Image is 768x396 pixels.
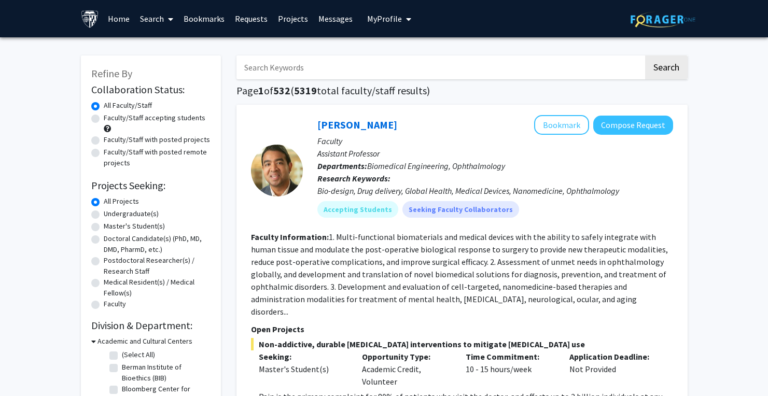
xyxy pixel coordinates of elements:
[8,349,44,388] iframe: Chat
[103,1,135,37] a: Home
[367,161,505,171] span: Biomedical Engineering, Ophthalmology
[251,338,673,350] span: Non-addictive, durable [MEDICAL_DATA] interventions to mitigate [MEDICAL_DATA] use
[122,349,155,360] label: (Select All)
[104,221,165,232] label: Master's Student(s)
[317,147,673,160] p: Assistant Professor
[273,1,313,37] a: Projects
[135,1,178,37] a: Search
[91,83,211,96] h2: Collaboration Status:
[251,232,668,317] fg-read-more: 1. Multi-functional biomaterials and medical devices with the ability to safely integrate with hu...
[230,1,273,37] a: Requests
[104,100,152,111] label: All Faculty/Staff
[317,173,390,183] b: Research Keywords:
[104,112,205,123] label: Faculty/Staff accepting students
[178,1,230,37] a: Bookmarks
[562,350,665,388] div: Not Provided
[236,55,644,79] input: Search Keywords
[631,11,695,27] img: ForagerOne Logo
[104,299,126,309] label: Faculty
[534,115,589,135] button: Add Kunal Parikh to Bookmarks
[104,196,139,207] label: All Projects
[294,84,317,97] span: 5319
[91,67,132,80] span: Refine By
[317,135,673,147] p: Faculty
[317,118,397,131] a: [PERSON_NAME]
[593,116,673,135] button: Compose Request to Kunal Parikh
[104,233,211,255] label: Doctoral Candidate(s) (PhD, MD, DMD, PharmD, etc.)
[317,161,367,171] b: Departments:
[317,201,398,218] mat-chip: Accepting Students
[104,208,159,219] label: Undergraduate(s)
[362,350,450,363] p: Opportunity Type:
[313,1,358,37] a: Messages
[367,13,402,24] span: My Profile
[91,319,211,332] h2: Division & Department:
[104,147,211,168] label: Faculty/Staff with posted remote projects
[258,84,264,97] span: 1
[236,84,688,97] h1: Page of ( total faculty/staff results)
[317,185,673,197] div: Bio-design, Drug delivery, Global Health, Medical Devices, Nanomedicine, Ophthalmology
[104,277,211,299] label: Medical Resident(s) / Medical Fellow(s)
[81,10,99,28] img: Johns Hopkins University Logo
[273,84,290,97] span: 532
[251,232,329,242] b: Faculty Information:
[458,350,562,388] div: 10 - 15 hours/week
[251,323,673,335] p: Open Projects
[402,201,519,218] mat-chip: Seeking Faculty Collaborators
[104,134,210,145] label: Faculty/Staff with posted projects
[354,350,458,388] div: Academic Credit, Volunteer
[569,350,658,363] p: Application Deadline:
[97,336,192,347] h3: Academic and Cultural Centers
[104,255,211,277] label: Postdoctoral Researcher(s) / Research Staff
[122,362,208,384] label: Berman Institute of Bioethics (BIB)
[466,350,554,363] p: Time Commitment:
[259,363,347,375] div: Master's Student(s)
[645,55,688,79] button: Search
[259,350,347,363] p: Seeking:
[91,179,211,192] h2: Projects Seeking:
